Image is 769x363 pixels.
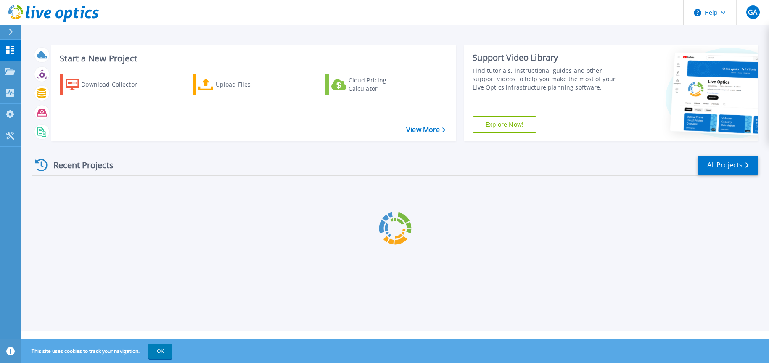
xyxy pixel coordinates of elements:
div: Download Collector [81,76,148,93]
a: Explore Now! [473,116,536,133]
a: Cloud Pricing Calculator [325,74,419,95]
div: Cloud Pricing Calculator [349,76,416,93]
span: GA [748,9,757,16]
a: View More [406,126,445,134]
div: Support Video Library [473,52,622,63]
div: Recent Projects [32,155,125,175]
a: All Projects [698,156,758,175]
div: Upload Files [216,76,283,93]
button: OK [148,344,172,359]
a: Download Collector [60,74,153,95]
div: Find tutorials, instructional guides and other support videos to help you make the most of your L... [473,66,622,92]
span: This site uses cookies to track your navigation. [23,344,172,359]
a: Upload Files [193,74,286,95]
h3: Start a New Project [60,54,445,63]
